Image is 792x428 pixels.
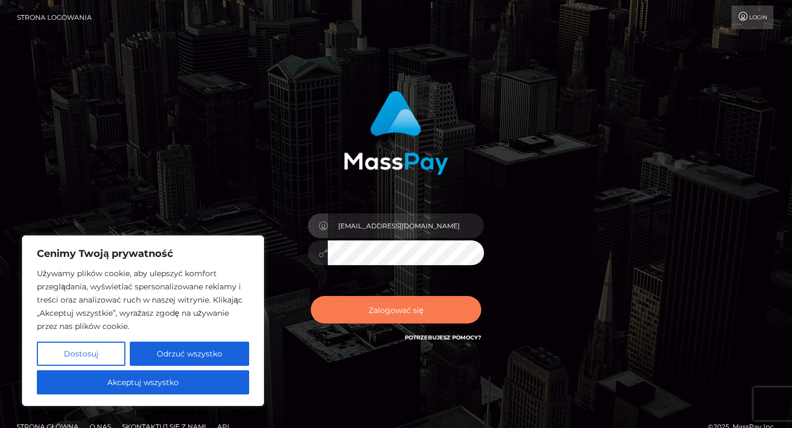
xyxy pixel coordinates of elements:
[749,14,767,21] font: Login
[369,305,424,315] font: Zalogować się
[311,296,481,323] button: Zalogować się
[732,6,773,29] a: Login
[17,13,92,21] font: Strona logowania
[64,349,98,359] font: Dostosuj
[37,342,125,366] button: Dostosuj
[17,6,92,29] a: Strona logowania
[344,91,448,175] img: Logowanie do MassPay
[22,235,264,406] div: Cenimy Twoją prywatność
[107,377,179,387] font: Akceptuj wszystko
[37,370,249,394] button: Akceptuj wszystko
[37,248,173,260] font: Cenimy Twoją prywatność
[405,334,481,341] a: Potrzebujesz pomocy?
[157,349,222,359] font: Odrzuć wszystko
[37,268,243,331] font: Używamy plików cookie, aby ulepszyć komfort przeglądania, wyświetlać spersonalizowane reklamy i t...
[130,342,249,366] button: Odrzuć wszystko
[328,213,484,238] input: Nazwa użytkownika...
